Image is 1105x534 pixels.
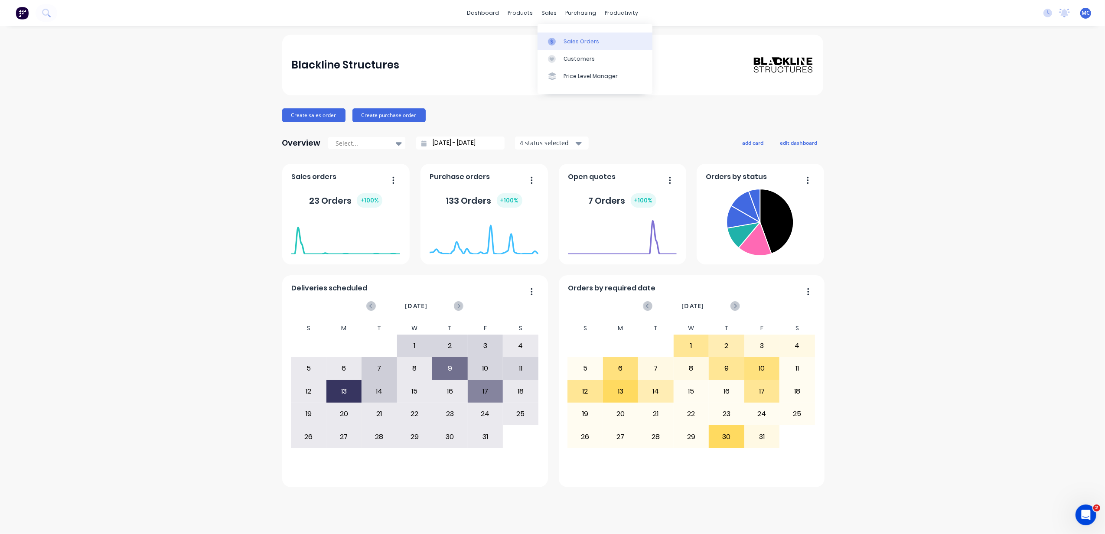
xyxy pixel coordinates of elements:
div: 22 [674,403,709,425]
div: T [432,322,468,335]
div: 1 [674,335,709,357]
div: 19 [568,403,603,425]
span: Orders by status [706,172,767,182]
div: 15 [674,381,709,402]
div: purchasing [561,7,600,20]
div: 26 [568,426,603,447]
div: M [603,322,639,335]
div: 4 [780,335,815,357]
div: 4 [503,335,538,357]
div: S [503,322,538,335]
div: 8 [398,358,432,379]
button: Create sales order [282,108,346,122]
div: 5 [568,358,603,379]
div: S [779,322,815,335]
div: 23 [709,403,744,425]
div: F [744,322,780,335]
div: 11 [503,358,538,379]
div: 13 [327,381,362,402]
div: 14 [362,381,397,402]
div: S [567,322,603,335]
div: 25 [780,403,815,425]
div: S [291,322,326,335]
div: 28 [639,426,673,447]
div: sales [537,7,561,20]
div: 11 [780,358,815,379]
div: 21 [362,403,397,425]
div: 6 [603,358,638,379]
div: 10 [468,358,503,379]
div: T [638,322,674,335]
div: W [674,322,709,335]
div: 30 [433,426,467,447]
div: Price Level Manager [564,72,618,80]
button: Create purchase order [352,108,426,122]
div: W [397,322,433,335]
div: 12 [568,381,603,402]
div: 31 [468,426,503,447]
div: 24 [745,403,779,425]
div: 9 [433,358,467,379]
div: F [468,322,503,335]
button: edit dashboard [775,137,823,148]
div: 16 [433,381,467,402]
span: [DATE] [405,301,427,311]
span: 2 [1093,505,1100,511]
button: add card [737,137,769,148]
div: 19 [291,403,326,425]
iframe: Intercom live chat [1076,505,1096,525]
div: 22 [398,403,432,425]
div: 133 Orders [446,193,522,208]
div: 26 [291,426,326,447]
div: 7 Orders [589,193,656,208]
div: 7 [362,358,397,379]
div: 15 [398,381,432,402]
div: 2 [433,335,467,357]
div: productivity [600,7,642,20]
div: 29 [398,426,432,447]
div: 27 [327,426,362,447]
div: Customers [564,55,595,63]
div: 25 [503,403,538,425]
div: 23 Orders [309,193,382,208]
div: 18 [503,381,538,402]
span: Purchase orders [430,172,490,182]
div: 6 [327,358,362,379]
div: T [709,322,744,335]
img: Factory [16,7,29,20]
div: 17 [745,381,779,402]
div: 20 [603,403,638,425]
div: M [326,322,362,335]
div: products [503,7,537,20]
div: 1 [398,335,432,357]
div: 4 status selected [520,138,574,147]
div: 21 [639,403,673,425]
div: 23 [433,403,467,425]
div: 27 [603,426,638,447]
span: [DATE] [681,301,704,311]
span: Sales orders [291,172,336,182]
div: 31 [745,426,779,447]
div: 20 [327,403,362,425]
a: Customers [538,50,652,68]
div: 30 [709,426,744,447]
div: 18 [780,381,815,402]
div: Overview [282,134,321,152]
div: 13 [603,381,638,402]
div: 24 [468,403,503,425]
span: MC [1082,9,1090,17]
div: Blackline Structures [291,56,399,74]
div: 2 [709,335,744,357]
div: + 100 % [497,193,522,208]
div: 9 [709,358,744,379]
div: 17 [468,381,503,402]
button: 4 status selected [515,137,589,150]
div: 7 [639,358,673,379]
div: 5 [291,358,326,379]
div: T [362,322,397,335]
div: 3 [745,335,779,357]
a: Sales Orders [538,33,652,50]
a: Price Level Manager [538,68,652,85]
a: dashboard [463,7,503,20]
img: Blackline Structures [753,56,814,74]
